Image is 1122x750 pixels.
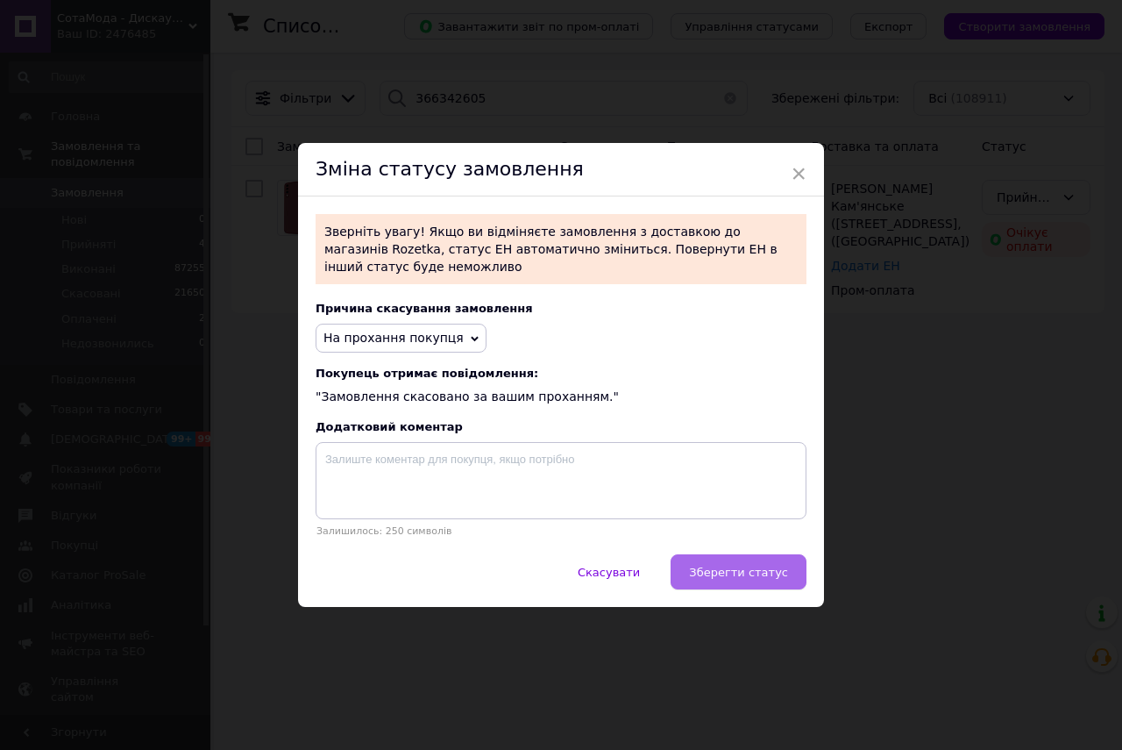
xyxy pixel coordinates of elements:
[323,331,464,345] span: На прохання покупця
[298,143,824,196] div: Зміна статусу замовлення
[316,302,806,315] div: Причина скасування замовлення
[316,214,806,284] p: Зверніть увагу! Якщо ви відміняєте замовлення з доставкою до магазинів Rozetka, статус ЕН автомат...
[316,525,806,537] p: Залишилось: 250 символів
[316,367,806,406] div: "Замовлення скасовано за вашим проханням."
[316,420,806,433] div: Додатковий коментар
[791,159,806,189] span: ×
[316,367,806,380] span: Покупець отримає повідомлення:
[578,566,640,579] span: Скасувати
[671,554,806,589] button: Зберегти статус
[559,554,658,589] button: Скасувати
[689,566,788,579] span: Зберегти статус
